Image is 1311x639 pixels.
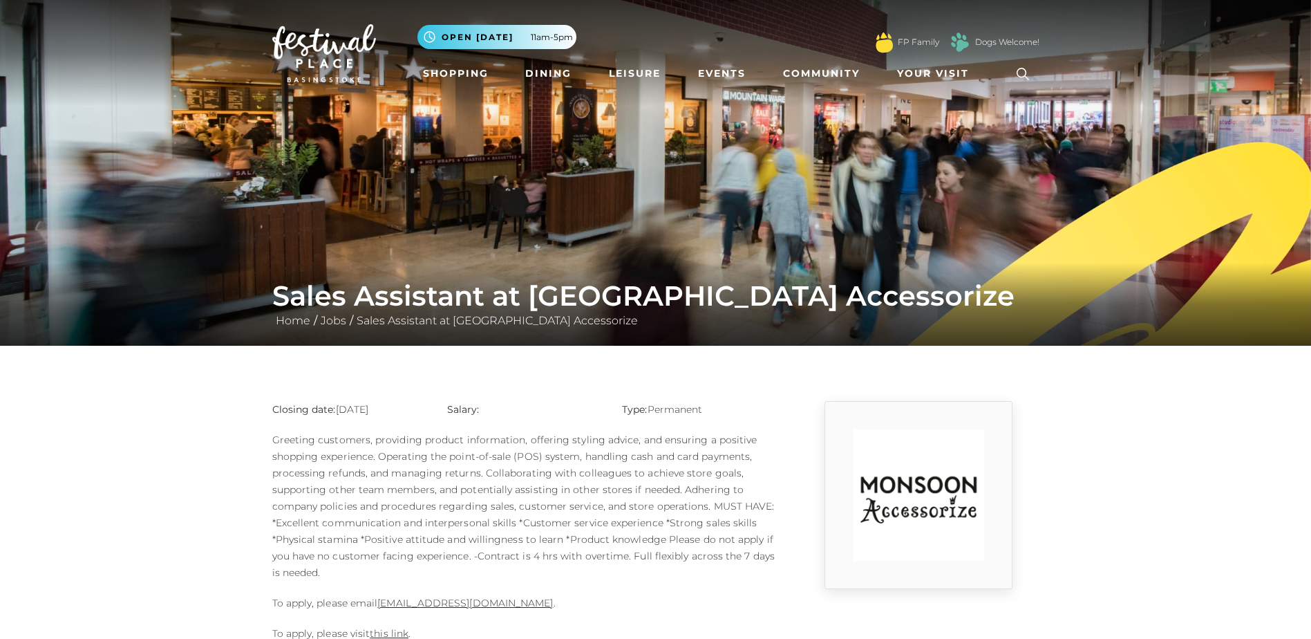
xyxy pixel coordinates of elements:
a: FP Family [898,36,939,48]
strong: Salary: [447,403,480,416]
a: [EMAIL_ADDRESS][DOMAIN_NAME] [377,597,553,609]
img: Festival Place Logo [272,24,376,82]
p: To apply, please email . [272,595,777,611]
a: Sales Assistant at [GEOGRAPHIC_DATA] Accessorize [353,314,641,327]
img: rtuC_1630740947_no1Y.jpg [853,429,984,561]
a: Dogs Welcome! [975,36,1039,48]
span: Your Visit [897,66,969,81]
p: Greeting customers, providing product information, offering styling advice, and ensuring a positi... [272,432,777,581]
a: Shopping [417,61,494,86]
h1: Sales Assistant at [GEOGRAPHIC_DATA] Accessorize [272,279,1039,313]
a: Community [777,61,865,86]
a: Your Visit [892,61,981,86]
div: / / [262,279,1050,329]
a: Home [272,314,314,327]
a: Leisure [603,61,666,86]
a: Dining [520,61,577,86]
a: Events [692,61,751,86]
span: 11am-5pm [531,31,573,44]
span: Open [DATE] [442,31,513,44]
p: Permanent [622,401,776,418]
strong: Type: [622,403,647,416]
strong: Closing date: [272,403,336,416]
p: [DATE] [272,401,426,418]
button: Open [DATE] 11am-5pm [417,25,576,49]
a: Jobs [317,314,350,327]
